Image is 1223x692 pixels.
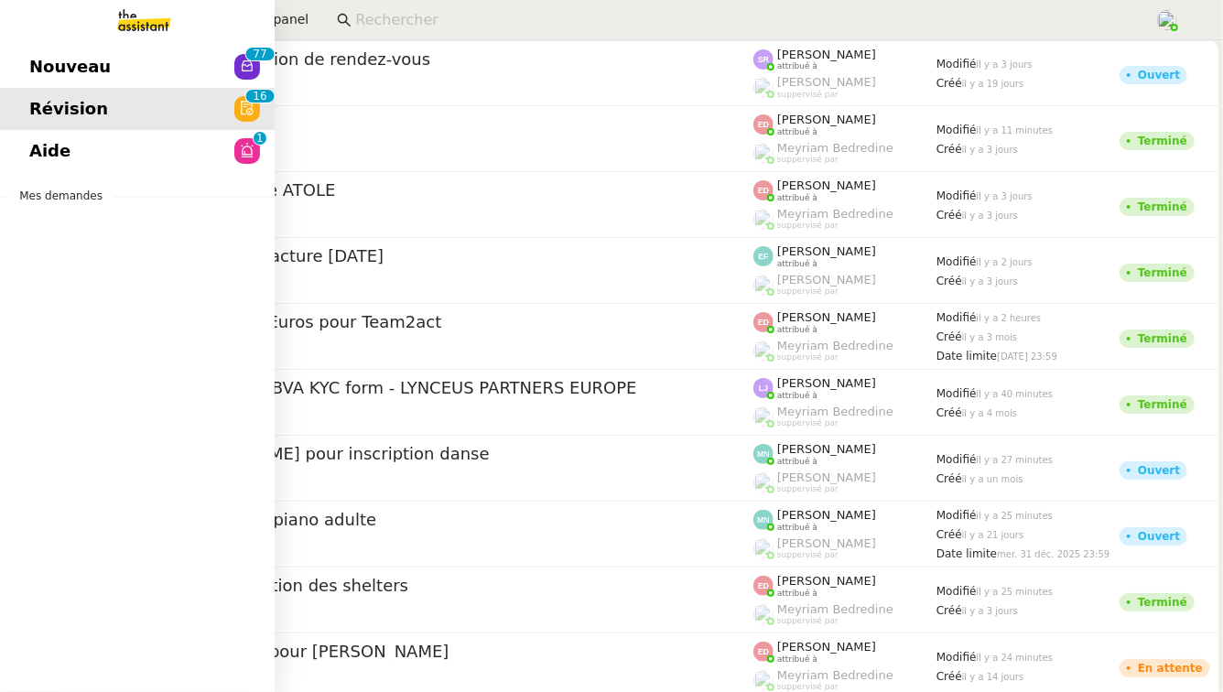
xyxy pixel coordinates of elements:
span: Créé [936,143,962,156]
span: Créé [936,528,962,541]
app-user-label: attribué à [753,574,936,598]
img: svg [753,576,774,596]
span: Mes demandes [8,187,114,205]
span: il y a un mois [962,474,1023,484]
span: il y a 3 jours [962,276,1018,287]
input: Rechercher [355,8,1136,33]
span: [PERSON_NAME] [777,376,876,390]
app-user-label: attribué à [753,442,936,466]
app-user-detailed-label: client [94,74,753,98]
p: 6 [260,90,267,106]
div: Terminé [1138,267,1187,278]
span: attribué à [777,457,817,467]
span: attribué à [777,523,817,533]
span: Meyriam Bedredine [777,668,893,682]
span: Créé [936,472,962,485]
app-user-label: attribué à [753,178,936,202]
img: svg [753,642,774,662]
span: Créé [936,604,962,617]
span: il y a 40 minutes [977,389,1054,399]
span: suppervisé par [777,352,839,362]
img: svg [753,378,774,398]
span: Appeler [PERSON_NAME] pour inscription danse [94,446,753,462]
span: attribué à [777,391,817,401]
img: users%2FoFdbodQ3TgNoWt9kP3GXAs5oaCq1%2Favatar%2Fprofile-pic.png [753,538,774,558]
span: il y a 3 jours [962,211,1018,221]
span: suppervisé par [777,484,839,494]
span: Créé [936,670,962,683]
span: Créé [936,275,962,287]
p: 7 [260,48,267,64]
span: attribué à [777,127,817,137]
app-user-label: suppervisé par [753,470,936,494]
span: attribué à [777,654,817,665]
div: En attente [1138,663,1203,674]
span: Créé [936,77,962,90]
img: users%2FaellJyylmXSg4jqeVbanehhyYJm1%2Favatar%2Fprofile-pic%20(4).png [753,143,774,163]
img: users%2FoFdbodQ3TgNoWt9kP3GXAs5oaCq1%2Favatar%2Fprofile-pic.png [753,77,774,97]
app-user-label: suppervisé par [753,405,936,428]
app-user-label: attribué à [753,48,936,71]
span: attribué à [777,193,817,203]
span: Modifié [936,509,977,522]
span: [PERSON_NAME] [777,508,876,522]
span: [PERSON_NAME] [777,536,876,550]
span: [PERSON_NAME] [777,48,876,61]
app-user-detailed-label: client [94,338,753,362]
span: Modifié [936,189,977,202]
span: [PERSON_NAME] [777,640,876,654]
img: svg [753,246,774,266]
span: [PERSON_NAME] [777,310,876,324]
img: users%2FaellJyylmXSg4jqeVbanehhyYJm1%2Favatar%2Fprofile-pic%20(4).png [753,209,774,229]
span: Meyriam Bedredine [777,602,893,616]
p: 1 [253,90,260,106]
div: Ouvert [1138,70,1180,81]
span: attribué à [777,259,817,269]
span: Procédure - Coordination de rendez-vous [94,51,753,68]
span: il y a 3 jours [977,191,1033,201]
div: Terminé [1138,201,1187,212]
span: il y a 19 jours [962,79,1024,89]
app-user-label: suppervisé par [753,75,936,99]
span: suppervisé par [777,155,839,165]
span: il y a 4 mois [962,408,1018,418]
span: Recherche - cours de piano adulte [94,512,753,528]
span: il y a 3 jours [977,59,1033,70]
span: il y a 3 mois [962,332,1018,342]
span: [PERSON_NAME] [777,113,876,126]
img: users%2FaellJyylmXSg4jqeVbanehhyYJm1%2Favatar%2Fprofile-pic%20(4).png [753,604,774,624]
span: Vérifier la documentation des shelters [94,578,753,594]
app-user-detailed-label: client [94,206,753,230]
app-user-label: attribué à [753,376,936,400]
app-user-detailed-label: client [94,535,753,559]
span: Enregistrer les offres [94,116,753,133]
img: users%2FoFdbodQ3TgNoWt9kP3GXAs5oaCq1%2Favatar%2Fprofile-pic.png [753,472,774,492]
img: svg [753,114,774,135]
nz-badge-sup: 77 [245,48,274,60]
img: users%2FyQfMwtYgTqhRP2YHWHmG2s2LYaD3%2Favatar%2Fprofile-pic.png [753,275,774,295]
app-user-detailed-label: client [94,140,753,164]
img: users%2FaellJyylmXSg4jqeVbanehhyYJm1%2Favatar%2Fprofile-pic%20(4).png [753,670,774,690]
span: [PERSON_NAME] [777,470,876,484]
app-user-detailed-label: client [94,601,753,625]
span: il y a 14 jours [962,672,1024,682]
app-user-label: attribué à [753,310,936,334]
span: suppervisé par [777,221,839,231]
span: Créé [936,209,962,222]
span: [PERSON_NAME] [777,75,876,89]
span: il y a 25 minutes [977,587,1054,597]
span: [PERSON_NAME] [777,244,876,258]
app-user-detailed-label: client [94,404,753,427]
span: suppervisé par [777,616,839,626]
span: [PERSON_NAME] [777,442,876,456]
span: Modifié [936,585,977,598]
img: svg [753,510,774,530]
span: il y a 2 jours [977,257,1033,267]
span: Modifié [936,255,977,268]
span: Envoyer relevé à SIP pour [PERSON_NAME] [94,643,753,660]
span: il y a 27 minutes [977,455,1054,465]
app-user-label: suppervisé par [753,602,936,626]
span: suppervisé par [777,550,839,560]
span: Aide [29,137,70,165]
span: attribué à [777,325,817,335]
